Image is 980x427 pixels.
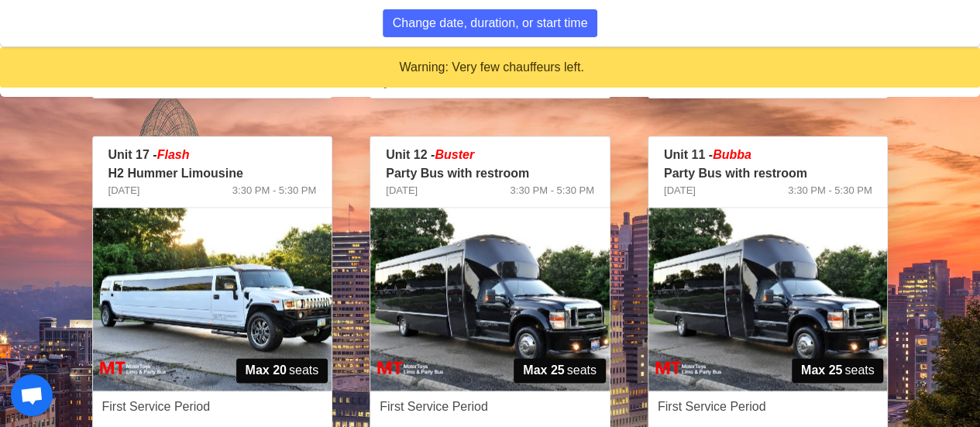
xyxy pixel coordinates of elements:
[236,358,328,383] span: seats
[11,374,53,416] div: Open chat
[246,361,287,380] strong: Max 20
[801,361,842,380] strong: Max 25
[510,183,593,198] span: 3:30 PM - 5:30 PM
[664,146,872,164] p: Unit 11 -
[232,183,316,198] span: 3:30 PM - 5:30 PM
[523,361,564,380] strong: Max 25
[108,183,140,198] span: [DATE]
[108,164,317,183] p: H2 Hummer Limousine
[393,14,588,33] span: Change date, duration, or start time
[93,208,332,391] img: 17%2001.jpg
[664,183,696,198] span: [DATE]
[648,208,888,391] img: 11%2001.jpg
[713,148,751,161] em: Bubba
[664,164,872,183] p: Party Bus with restroom
[514,358,606,383] span: seats
[658,398,766,416] span: First Service Period
[383,9,598,37] button: Change date, duration, or start time
[108,146,317,164] p: Unit 17 -
[102,398,211,416] span: First Service Period
[386,164,594,183] p: Party Bus with restroom
[157,148,190,161] em: Flash
[12,59,971,76] div: Warning: Very few chauffeurs left.
[792,358,884,383] span: seats
[386,183,418,198] span: [DATE]
[435,148,474,161] em: Buster
[370,208,610,391] img: 12%2001.jpg
[380,398,488,416] span: First Service Period
[386,146,594,164] p: Unit 12 -
[788,183,872,198] span: 3:30 PM - 5:30 PM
